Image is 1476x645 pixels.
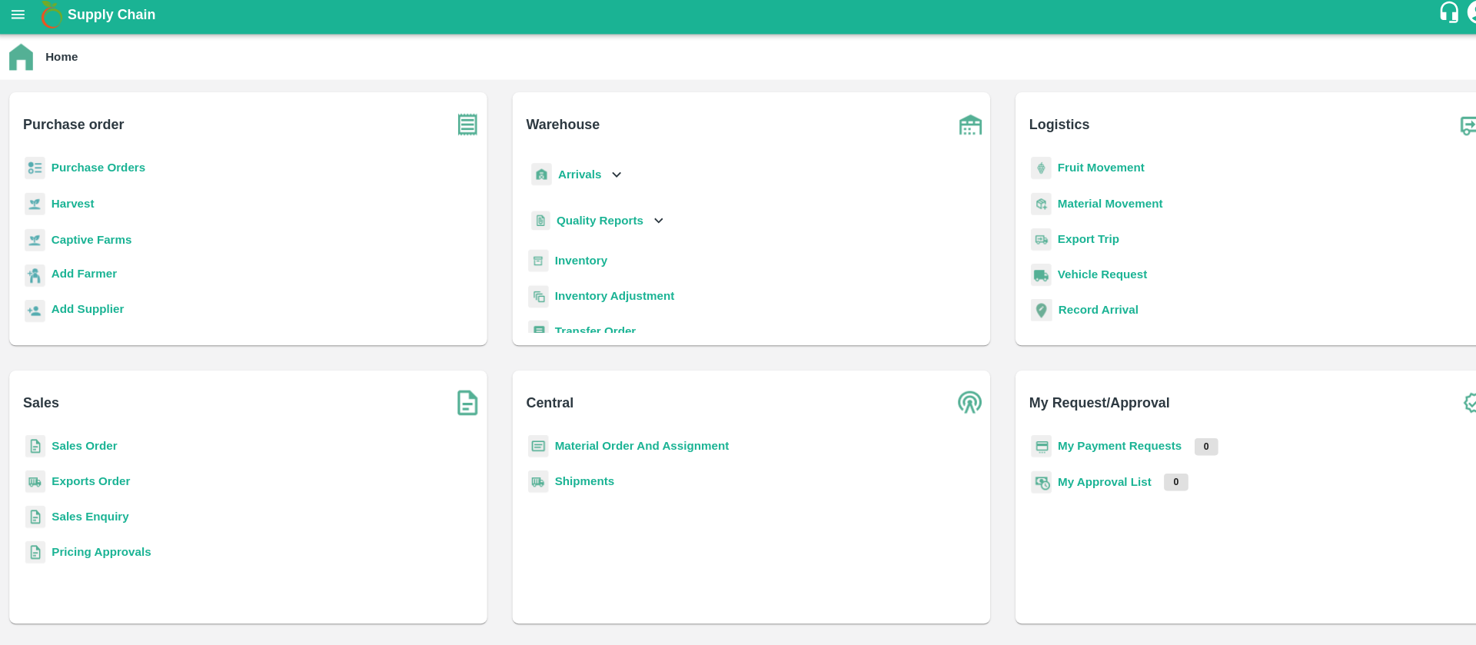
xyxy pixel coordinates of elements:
[518,388,564,410] b: Central
[441,380,480,418] img: soSales
[54,504,129,517] a: Sales Enquiry
[518,116,590,138] b: Warehouse
[28,431,48,453] img: sales
[1010,116,1069,138] b: Logistics
[28,534,48,557] img: sales
[546,288,663,301] a: Inventory Adjustment
[54,435,118,447] a: Sales Order
[1436,3,1464,35] div: account of current user
[54,198,95,211] a: Harvest
[1012,263,1032,285] img: vehicle
[69,12,155,27] b: Supply Chain
[26,388,61,410] b: Sales
[54,299,125,320] a: Add Supplier
[48,55,79,67] b: Home
[54,539,151,551] a: Pricing Approvals
[1012,158,1032,181] img: fruit
[520,249,540,271] img: whInventory
[546,470,604,482] a: Shipments
[1425,108,1464,146] img: truck
[54,470,131,482] a: Exports Order
[549,169,591,181] b: Arrivals
[38,4,69,35] img: logo
[441,108,480,146] img: purchase
[1012,298,1032,319] img: recordArrival
[28,465,48,487] img: shipments
[520,158,615,193] div: Arrivals
[3,2,38,37] button: open drawer
[546,323,625,335] a: Transfer Order
[54,267,118,279] b: Add Farmer
[54,301,125,314] b: Add Supplier
[54,264,118,285] a: Add Farmer
[1038,268,1125,280] a: Vehicle Request
[1038,198,1141,211] a: Material Movement
[1409,5,1436,33] div: customer-support
[28,500,48,522] img: sales
[1038,470,1129,483] a: My Approval List
[520,431,540,453] img: centralMaterial
[520,284,540,306] img: inventory
[1172,434,1195,451] p: 0
[933,108,972,146] img: warehouse
[28,228,48,251] img: harvest
[1142,468,1165,485] p: 0
[520,465,540,487] img: shipments
[1038,163,1123,175] a: Fruit Movement
[28,158,48,181] img: reciept
[69,8,1409,30] a: Supply Chain
[520,318,540,341] img: whTransfer
[26,116,125,138] b: Purchase order
[1425,380,1464,418] img: check
[523,165,543,187] img: whArrival
[547,214,633,227] b: Quality Reports
[546,254,597,266] a: Inventory
[1038,233,1098,245] a: Export Trip
[933,380,972,418] img: central
[28,193,48,216] img: harvest
[1012,228,1032,251] img: delivery
[1012,193,1032,216] img: material
[54,163,146,175] a: Purchase Orders
[520,205,656,237] div: Quality Reports
[523,211,541,231] img: qualityReport
[1012,465,1032,488] img: approval
[28,298,48,321] img: supplier
[1039,302,1117,314] a: Record Arrival
[1012,431,1032,453] img: payment
[1010,388,1148,410] b: My Request/Approval
[54,234,132,246] a: Captive Farms
[546,435,716,447] a: Material Order And Assignment
[1038,435,1159,447] a: My Payment Requests
[28,264,48,286] img: farmer
[12,48,35,74] img: home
